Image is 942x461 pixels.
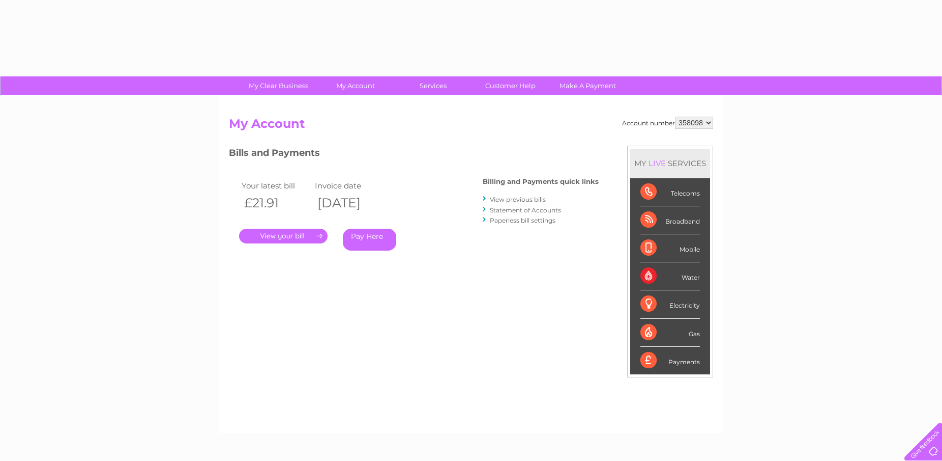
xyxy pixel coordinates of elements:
[646,158,668,168] div: LIVE
[312,179,386,193] td: Invoice date
[483,178,599,185] h4: Billing and Payments quick links
[314,76,398,95] a: My Account
[640,234,700,262] div: Mobile
[239,179,312,193] td: Your latest bill
[640,347,700,374] div: Payments
[640,206,700,234] div: Broadband
[239,229,328,243] a: .
[468,76,552,95] a: Customer Help
[237,76,320,95] a: My Clear Business
[239,193,312,213] th: £21.91
[546,76,630,95] a: Make A Payment
[229,117,713,136] h2: My Account
[312,193,386,213] th: [DATE]
[640,178,700,206] div: Telecoms
[490,206,561,214] a: Statement of Accounts
[640,262,700,290] div: Water
[640,290,700,318] div: Electricity
[490,196,546,203] a: View previous bills
[391,76,475,95] a: Services
[640,319,700,347] div: Gas
[343,229,396,251] a: Pay Here
[630,149,710,178] div: MY SERVICES
[229,146,599,164] h3: Bills and Payments
[622,117,713,129] div: Account number
[490,216,555,224] a: Paperless bill settings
